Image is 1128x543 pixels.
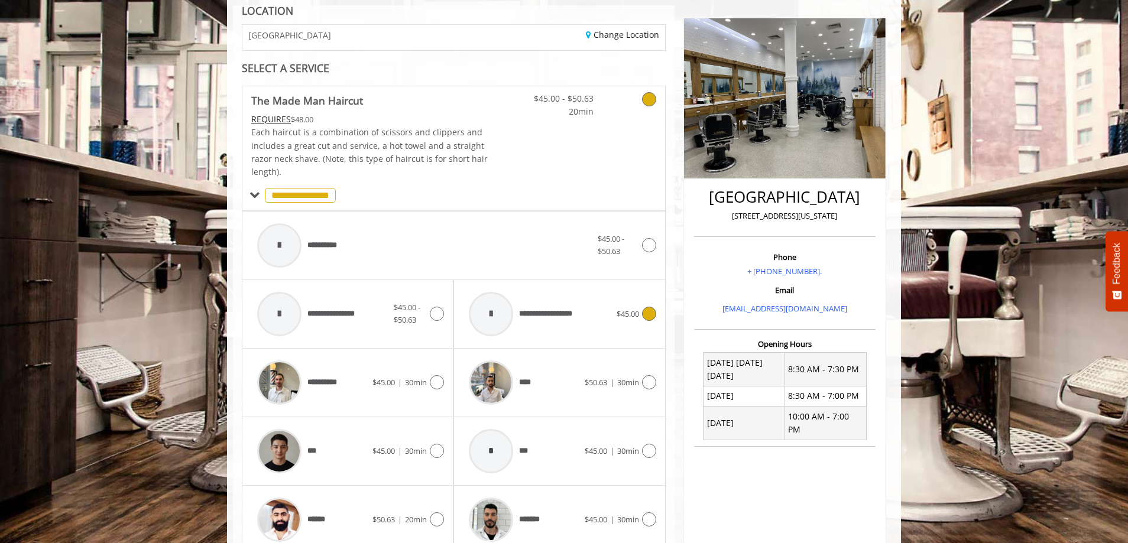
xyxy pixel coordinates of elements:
[586,29,659,40] a: Change Location
[242,4,293,18] b: LOCATION
[242,63,666,74] div: SELECT A SERVICE
[704,353,785,386] td: [DATE] [DATE] [DATE]
[747,266,822,277] a: + [PHONE_NUMBER].
[405,377,427,388] span: 30min
[1111,243,1122,284] span: Feedback
[704,386,785,406] td: [DATE]
[394,302,420,325] span: $45.00 - $50.63
[398,377,402,388] span: |
[610,514,614,525] span: |
[251,92,363,109] b: The Made Man Haircut
[524,105,594,118] span: 20min
[524,92,594,105] span: $45.00 - $50.63
[251,113,291,125] span: This service needs some Advance to be paid before we block your appointment
[610,377,614,388] span: |
[598,233,624,256] span: $45.00 - $50.63
[697,253,873,261] h3: Phone
[398,514,402,525] span: |
[697,210,873,222] p: [STREET_ADDRESS][US_STATE]
[585,377,607,388] span: $50.63
[697,286,873,294] h3: Email
[697,188,873,206] h2: [GEOGRAPHIC_DATA]
[372,446,395,456] span: $45.00
[617,514,639,525] span: 30min
[251,113,489,126] div: $48.00
[785,407,866,440] td: 10:00 AM - 7:00 PM
[704,407,785,440] td: [DATE]
[405,514,427,525] span: 20min
[617,308,639,319] span: $45.00
[372,377,395,388] span: $45.00
[1106,231,1128,311] button: Feedback - Show survey
[372,514,395,525] span: $50.63
[405,446,427,456] span: 30min
[398,446,402,456] span: |
[722,303,847,314] a: [EMAIL_ADDRESS][DOMAIN_NAME]
[248,31,331,40] span: [GEOGRAPHIC_DATA]
[694,340,876,348] h3: Opening Hours
[617,377,639,388] span: 30min
[585,446,607,456] span: $45.00
[251,126,488,177] span: Each haircut is a combination of scissors and clippers and includes a great cut and service, a ho...
[610,446,614,456] span: |
[585,514,607,525] span: $45.00
[617,446,639,456] span: 30min
[785,386,866,406] td: 8:30 AM - 7:00 PM
[785,353,866,386] td: 8:30 AM - 7:30 PM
